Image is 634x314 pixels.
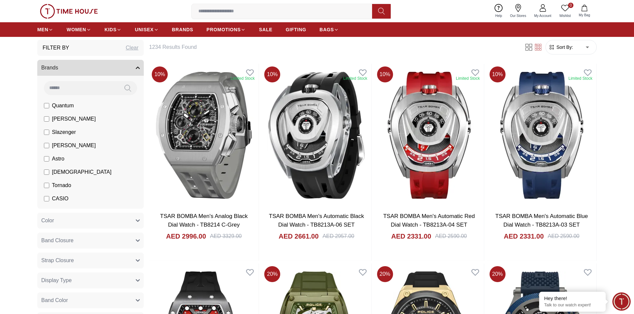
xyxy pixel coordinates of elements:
span: WOMEN [67,26,86,33]
a: MEN [37,24,53,36]
input: Slazenger [44,130,49,135]
div: Limited Stock [568,76,592,81]
button: Strap Closure [37,253,144,268]
a: BAGS [319,24,339,36]
span: [PERSON_NAME] [52,142,96,150]
span: Wishlist [557,13,573,18]
p: Talk to our watch expert! [544,302,601,308]
input: Tornado [44,183,49,188]
a: SALE [259,24,272,36]
span: Help [493,13,505,18]
img: TSAR BOMBA Men's Automatic Red Dial Watch - TB8213A-04 SET [374,64,484,207]
div: Limited Stock [231,76,255,81]
span: PROMOTIONS [207,26,241,33]
span: Quantum [52,102,74,110]
span: CITIZEN [52,208,73,216]
span: My Bag [576,13,593,18]
div: Chat Widget [612,292,631,311]
button: Band Closure [37,233,144,249]
div: AED 3329.00 [210,232,242,240]
span: BAGS [319,26,334,33]
span: Strap Closure [41,257,74,264]
button: Sort By: [548,44,573,51]
div: Hey there! [544,295,601,302]
a: TSAR BOMBA Men's Automatic Blue Dial Watch - TB8213A-03 SET [495,213,588,228]
span: SALE [259,26,272,33]
span: Display Type [41,276,72,284]
h3: Filter By [43,44,69,52]
span: Tornado [52,181,71,189]
img: TSAR BOMBA Men's Analog Black Dial Watch - TB8214 C-Grey [149,64,259,207]
span: KIDS [105,26,116,33]
button: Band Color [37,292,144,308]
span: 20 % [377,266,393,282]
div: Limited Stock [456,76,480,81]
div: Clear [126,44,138,52]
input: Quantum [44,103,49,108]
span: My Account [531,13,554,18]
span: [PERSON_NAME] [52,115,96,123]
h4: AED 2331.00 [391,232,431,241]
img: TSAR BOMBA Men's Automatic Blue Dial Watch - TB8213A-03 SET [487,64,596,207]
a: 0Wishlist [555,3,575,20]
a: Our Stores [506,3,530,20]
span: Sort By: [555,44,573,51]
input: CASIO [44,196,49,201]
span: Slazenger [52,128,76,136]
span: 10 % [490,66,506,82]
a: PROMOTIONS [207,24,246,36]
a: UNISEX [135,24,158,36]
span: Brands [41,64,58,72]
div: AED 2590.00 [548,232,579,240]
img: ... [40,4,98,19]
h4: AED 2661.00 [279,232,318,241]
span: [DEMOGRAPHIC_DATA] [52,168,111,176]
input: [PERSON_NAME] [44,116,49,122]
span: 20 % [264,266,280,282]
h6: 1234 Results Found [149,43,516,51]
div: AED 2590.00 [435,232,467,240]
span: Band Closure [41,237,74,245]
button: Brands [37,60,144,76]
input: [DEMOGRAPHIC_DATA] [44,169,49,175]
span: CASIO [52,195,69,203]
h4: AED 2996.00 [166,232,206,241]
span: Our Stores [508,13,529,18]
img: TSAR BOMBA Men's Automatic Black Dial Watch - TB8213A-06 SET [262,64,371,207]
span: BRANDS [172,26,193,33]
input: Astro [44,156,49,161]
a: TSAR BOMBA Men's Automatic Black Dial Watch - TB8213A-06 SET [269,213,364,228]
span: Color [41,217,54,225]
input: [PERSON_NAME] [44,143,49,148]
a: WOMEN [67,24,91,36]
h4: AED 2331.00 [504,232,544,241]
a: TSAR BOMBA Men's Analog Black Dial Watch - TB8214 C-Grey [160,213,248,228]
span: Astro [52,155,64,163]
span: 20 % [490,266,506,282]
button: My Bag [575,3,594,19]
div: Limited Stock [343,76,367,81]
div: AED 2957.00 [322,232,354,240]
button: Color [37,213,144,229]
a: KIDS [105,24,121,36]
span: 10 % [264,66,280,82]
a: TSAR BOMBA Men's Automatic Red Dial Watch - TB8213A-04 SET [383,213,475,228]
span: Band Color [41,296,68,304]
span: 10 % [377,66,393,82]
button: Display Type [37,272,144,288]
a: GIFTING [286,24,306,36]
a: BRANDS [172,24,193,36]
a: Help [491,3,506,20]
span: UNISEX [135,26,153,33]
span: 0 [568,3,573,8]
span: MEN [37,26,48,33]
span: GIFTING [286,26,306,33]
span: 10 % [152,66,168,82]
